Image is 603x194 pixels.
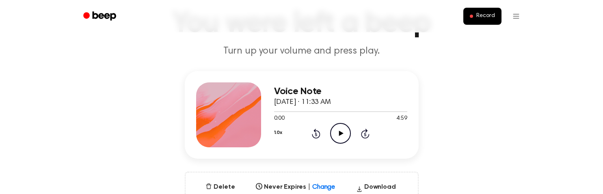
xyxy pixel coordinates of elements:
[506,6,526,26] button: Open menu
[396,114,407,123] span: 4:59
[146,45,458,58] p: Turn up your volume and press play.
[274,114,285,123] span: 0:00
[476,13,495,20] span: Record
[274,126,282,140] button: 1.0x
[463,8,501,25] button: Record
[274,86,407,97] h3: Voice Note
[202,182,238,192] button: Delete
[274,99,331,106] span: [DATE] · 11:33 AM
[78,9,123,24] a: Beep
